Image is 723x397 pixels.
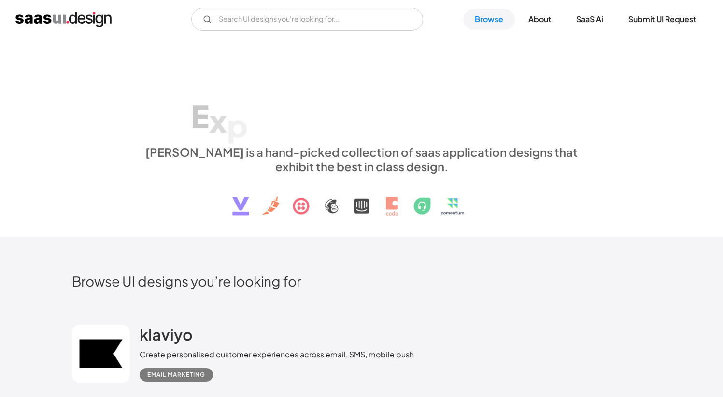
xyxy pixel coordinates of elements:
a: About [517,9,563,30]
h2: klaviyo [140,325,193,344]
a: Submit UI Request [617,9,708,30]
div: p [227,106,248,143]
input: Search UI designs you're looking for... [191,8,423,31]
div: [PERSON_NAME] is a hand-picked collection of saas application designs that exhibit the best in cl... [140,145,584,174]
a: home [15,12,112,27]
h1: Explore SaaS UI design patterns & interactions. [140,61,584,136]
h2: Browse UI designs you’re looking for [72,273,652,289]
img: text, icon, saas logo [215,174,508,224]
a: SaaS Ai [565,9,615,30]
a: Browse [463,9,515,30]
div: x [209,102,227,139]
form: Email Form [191,8,423,31]
div: Create personalised customer experiences across email, SMS, mobile push [140,349,414,360]
div: E [191,97,209,135]
a: klaviyo [140,325,193,349]
div: Email Marketing [147,369,205,381]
